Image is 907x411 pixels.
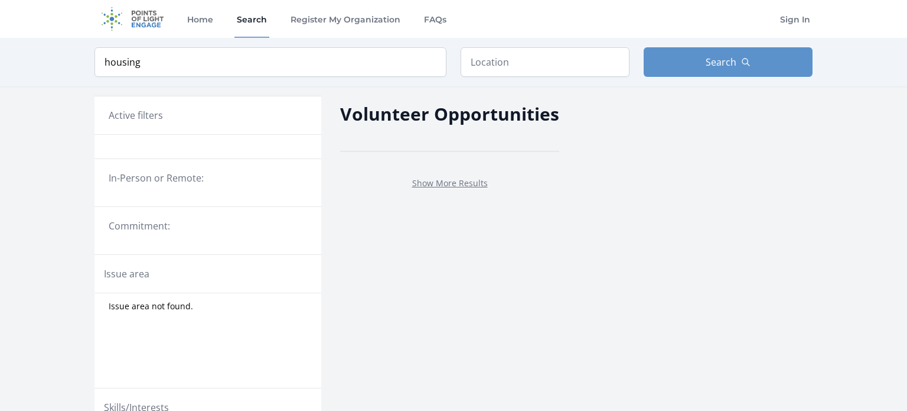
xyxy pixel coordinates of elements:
legend: Commitment: [109,219,307,233]
h2: Volunteer Opportunities [340,101,559,127]
h3: Active filters [109,108,163,122]
input: Keyword [94,47,446,77]
span: Search [706,55,736,69]
button: Search [644,47,813,77]
legend: Issue area [104,267,149,281]
input: Location [461,47,629,77]
a: Show More Results [412,177,488,189]
legend: In-Person or Remote: [109,171,307,185]
span: Issue area not found. [109,300,193,312]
